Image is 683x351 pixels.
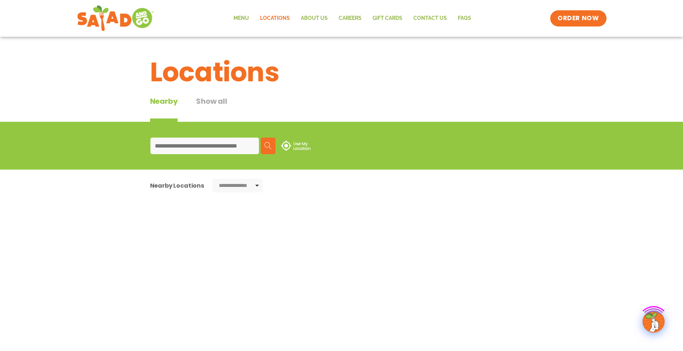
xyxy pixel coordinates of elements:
a: GIFT CARDS [367,10,408,27]
a: ORDER NOW [550,10,606,26]
h1: Locations [150,52,533,92]
div: Nearby [150,96,178,122]
a: Locations [255,10,295,27]
img: search.svg [264,142,272,149]
span: ORDER NOW [558,14,599,23]
img: use-location.svg [281,141,310,151]
a: Menu [228,10,255,27]
a: Careers [333,10,367,27]
div: Nearby Locations [150,181,204,190]
button: Show all [196,96,227,122]
img: new-SAG-logo-768×292 [77,4,154,33]
nav: Menu [228,10,477,27]
a: About Us [295,10,333,27]
div: Tabbed content [150,96,246,122]
a: Contact Us [408,10,452,27]
a: FAQs [452,10,477,27]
